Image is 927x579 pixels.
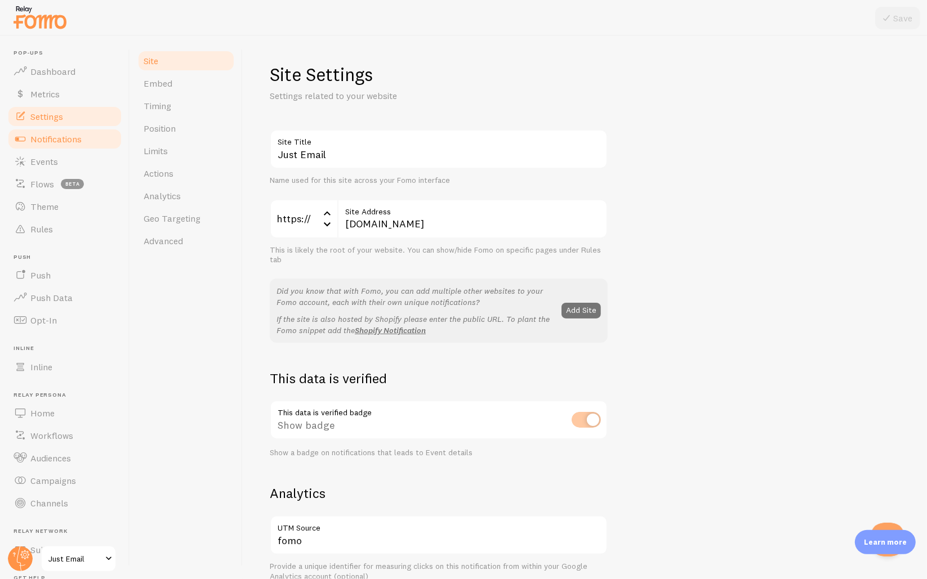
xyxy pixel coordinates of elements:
[137,117,235,140] a: Position
[137,140,235,162] a: Limits
[144,145,168,156] span: Limits
[7,218,123,240] a: Rules
[30,111,63,122] span: Settings
[30,292,73,303] span: Push Data
[137,72,235,95] a: Embed
[871,523,904,556] iframe: Help Scout Beacon - Open
[7,173,123,195] a: Flows beta
[270,176,608,186] div: Name used for this site across your Fomo interface
[144,55,158,66] span: Site
[14,254,123,261] span: Push
[355,325,426,335] a: Shopify Notification
[270,245,608,265] div: This is likely the root of your website. You can show/hide Fomo on specific pages under Rules tab
[144,100,171,111] span: Timing
[14,50,123,57] span: Pop-ups
[337,199,608,239] input: myhonestcompany.com
[14,392,123,399] span: Relay Persona
[270,63,608,86] h1: Site Settings
[7,150,123,173] a: Events
[7,195,123,218] a: Theme
[7,492,123,514] a: Channels
[7,128,123,150] a: Notifications
[144,78,172,89] span: Embed
[61,179,84,189] span: beta
[864,537,907,547] p: Learn more
[30,361,52,372] span: Inline
[30,201,59,212] span: Theme
[137,185,235,207] a: Analytics
[30,66,75,77] span: Dashboard
[270,89,540,102] p: Settings related to your website
[337,199,608,218] label: Site Address
[48,552,102,565] span: Just Email
[30,407,55,419] span: Home
[270,515,608,535] label: UTM Source
[30,544,110,555] span: Subscriber Network
[561,303,601,318] button: Add Site
[7,469,123,492] a: Campaigns
[14,528,123,535] span: Relay Network
[137,50,235,72] a: Site
[30,430,73,441] span: Workflows
[30,270,51,281] span: Push
[7,60,123,83] a: Dashboard
[270,129,608,149] label: Site Title
[137,207,235,230] a: Geo Targeting
[7,447,123,469] a: Audiences
[7,424,123,447] a: Workflows
[30,88,60,100] span: Metrics
[144,168,173,179] span: Actions
[30,178,54,190] span: Flows
[855,530,916,554] div: Learn more
[137,95,235,117] a: Timing
[7,264,123,286] a: Push
[144,235,183,246] span: Advanced
[30,452,71,464] span: Audiences
[7,105,123,128] a: Settings
[144,123,176,134] span: Position
[7,356,123,378] a: Inline
[277,313,555,336] p: If the site is also hosted by Shopify please enter the public URL. To plant the Fomo snippet add the
[270,370,608,387] h2: This data is verified
[7,309,123,331] a: Opt-In
[7,538,123,561] a: Subscriber Network
[270,199,337,239] div: https://
[7,402,123,424] a: Home
[270,484,608,502] h2: Analytics
[12,3,68,32] img: fomo-relay-logo-orange.svg
[137,230,235,252] a: Advanced
[30,133,82,145] span: Notifications
[7,83,123,105] a: Metrics
[144,190,181,201] span: Analytics
[30,497,68,509] span: Channels
[30,223,53,235] span: Rules
[30,315,57,326] span: Opt-In
[30,475,76,486] span: Campaigns
[41,545,117,572] a: Just Email
[277,285,555,308] p: Did you know that with Fomo, you can add multiple other websites to your Fomo account, each with ...
[144,213,200,224] span: Geo Targeting
[137,162,235,185] a: Actions
[30,156,58,167] span: Events
[14,345,123,352] span: Inline
[7,286,123,309] a: Push Data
